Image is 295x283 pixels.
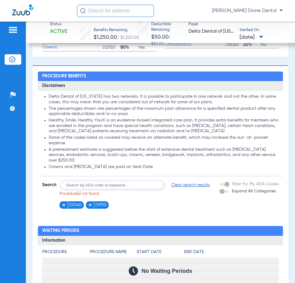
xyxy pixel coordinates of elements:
[69,202,82,208] span: D0140
[38,81,283,91] h3: Disclaimers
[151,22,183,33] span: Deductible Remaining
[138,44,156,51] span: Yes
[212,8,283,14] span: [PERSON_NAME] Divine Dental
[49,118,278,134] li: Healthy Smile, Healthy You® is an evidence-based integrated care plan. It provides extra benefits...
[129,266,138,276] img: Calendar
[42,249,89,255] h4: Procedure
[243,42,261,48] span: 50%
[42,249,89,257] app-breakdown-title: Procedure
[42,182,56,188] span: Search
[80,8,86,14] img: Search Icon
[94,35,117,40] span: $1,250.00
[49,164,278,170] li: Crowns and [MEDICAL_DATA] are paid on Seat Date
[120,44,138,51] span: 80%
[240,28,285,33] span: Verified On
[50,28,67,35] span: Active
[231,181,279,187] label: Filter for My ADA Codes
[60,181,164,189] input: Search by ADA code or keyword…
[38,236,283,246] h3: Information
[232,189,276,193] span: Expand All Categories
[38,72,283,81] h2: Procedure Benefits
[49,135,278,146] li: Some of the codes listed as covered may receive an alternate benefit, which may increase the out-...
[240,34,263,41] span: [DATE]
[264,253,295,283] iframe: Chat Widget
[8,26,18,34] img: hamburger-icon
[49,147,278,163] li: A pretreatment estimate is suggested before the start of extensive dental treatment such as [MEDI...
[38,226,283,236] h2: Waiting Periods
[103,44,120,51] span: D2750
[42,44,103,51] span: Crowns:
[62,203,66,207] img: x.svg
[151,34,169,40] span: $50.00
[12,5,34,15] img: Zuub Logo
[184,249,279,257] app-breakdown-title: End Date
[261,42,278,48] span: No
[137,249,184,255] h4: Start Date
[171,182,210,188] span: Clear search results
[142,268,192,274] span: No Waiting Periods
[88,203,92,207] img: x.svg
[94,28,139,33] span: Benefits Remaining
[188,28,234,35] span: Delta Dental of [US_STATE]
[59,191,210,197] p: Procedure(s) not found
[225,42,243,48] span: D8080
[49,94,278,105] li: Delta Dental of [US_STATE] has two networks. lt is possible to participate In one network and not...
[77,5,154,17] input: Search for patients
[188,22,234,27] span: Payer
[90,249,137,255] h4: Procedure Name
[184,249,279,255] h4: End Date
[90,249,137,257] app-breakdown-title: Procedure Name
[50,22,67,27] span: Status
[49,106,278,117] li: The percentages shown are percentages of the maximum plan allowance for a specified dental produc...
[137,249,184,257] app-breakdown-title: Start Date
[95,202,107,208] span: D9110
[117,35,139,40] span: / $1,250.00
